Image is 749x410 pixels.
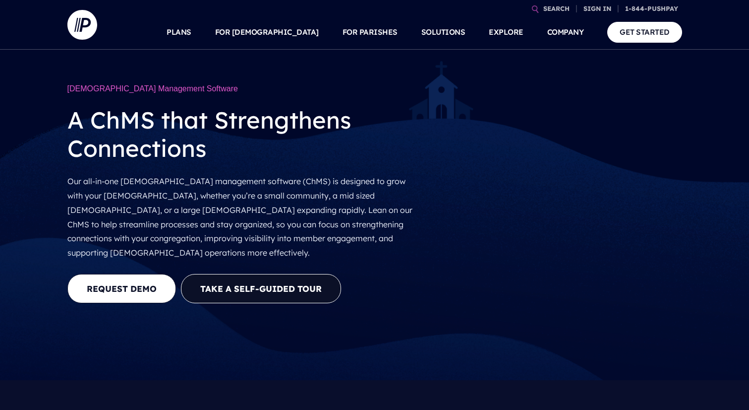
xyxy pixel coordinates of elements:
a: EXPLORE [489,15,523,50]
a: PLANS [167,15,191,50]
h1: [DEMOGRAPHIC_DATA] Management Software [67,79,419,98]
a: FOR PARISHES [343,15,398,50]
p: Our all-in-one [DEMOGRAPHIC_DATA] management software (ChMS) is designed to grow with your [DEMOG... [67,170,419,264]
a: COMPANY [547,15,584,50]
button: Take a Self-guided Tour [181,274,341,303]
a: REQUEST DEMO [67,274,176,303]
h2: A ChMS that Strengthens Connections [67,98,419,170]
a: FOR [DEMOGRAPHIC_DATA] [215,15,319,50]
a: GET STARTED [607,22,682,42]
a: SOLUTIONS [421,15,465,50]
